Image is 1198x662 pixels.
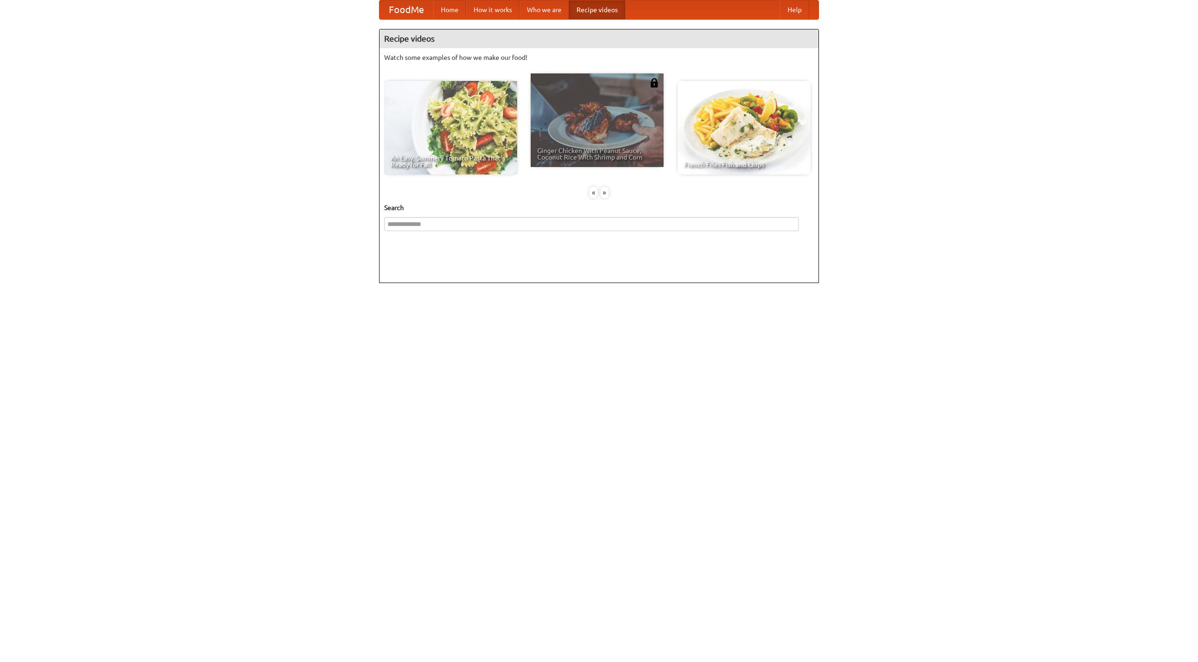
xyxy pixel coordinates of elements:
[569,0,625,19] a: Recipe videos
[384,203,814,212] h5: Search
[433,0,466,19] a: Home
[684,161,804,168] span: French Fries Fish and Chips
[380,29,818,48] h4: Recipe videos
[780,0,809,19] a: Help
[589,187,598,198] div: «
[384,81,517,175] a: An Easy, Summery Tomato Pasta That's Ready for Fall
[466,0,519,19] a: How it works
[519,0,569,19] a: Who we are
[391,155,511,168] span: An Easy, Summery Tomato Pasta That's Ready for Fall
[678,81,811,175] a: French Fries Fish and Chips
[650,78,659,87] img: 483408.png
[380,0,433,19] a: FoodMe
[384,53,814,62] p: Watch some examples of how we make our food!
[600,187,609,198] div: »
